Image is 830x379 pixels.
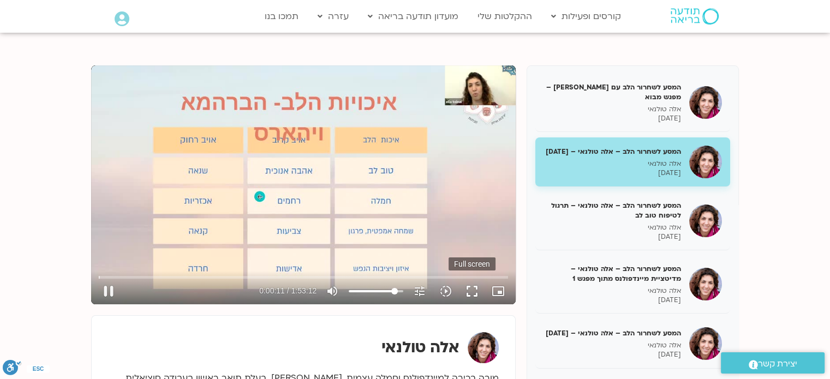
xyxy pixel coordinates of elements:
[544,296,681,305] p: [DATE]
[362,6,464,27] a: מועדון תודעה בריאה
[544,350,681,359] p: [DATE]
[546,6,626,27] a: קורסים ופעילות
[689,204,722,237] img: המסע לשחרור הלב – אלה טולנאי – תרגול לטיפוח טוב לב
[312,6,354,27] a: עזרה
[544,114,681,123] p: [DATE]
[689,86,722,119] img: המסע לשחרור הלב עם אלה טולנאי – מפגש מבוא
[544,328,681,338] h5: המסע לשחרור הלב – אלה טולנאי – [DATE]
[544,159,681,169] p: אלה טולנאי
[544,286,681,296] p: אלה טולנאי
[689,327,722,360] img: המסע לשחרור הלב – אלה טולנאי – 19/11/24
[468,332,499,363] img: אלה טולנאי
[689,146,722,178] img: המסע לשחרור הלב – אלה טולנאי – 12/11/24
[544,264,681,284] h5: המסע לשחרור הלב – אלה טולנאי – מדיטציית מיינדפולנס מתוך מפגש 1
[544,82,681,102] h5: המסע לשחרור הלב עם [PERSON_NAME] – מפגש מבוא
[544,105,681,114] p: אלה טולנאי
[544,223,681,232] p: אלה טולנאי
[544,341,681,350] p: אלה טולנאי
[544,201,681,220] h5: המסע לשחרור הלב – אלה טולנאי – תרגול לטיפוח טוב לב
[544,147,681,157] h5: המסע לשחרור הלב – אלה טולנאי – [DATE]
[671,8,719,25] img: תודעה בריאה
[381,337,459,358] strong: אלה טולנאי
[721,352,825,374] a: יצירת קשר
[758,357,797,371] span: יצירת קשר
[472,6,538,27] a: ההקלטות שלי
[259,6,304,27] a: תמכו בנו
[544,169,681,178] p: [DATE]
[689,268,722,300] img: המסע לשחרור הלב – אלה טולנאי – מדיטציית מיינדפולנס מתוך מפגש 1
[544,232,681,242] p: [DATE]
